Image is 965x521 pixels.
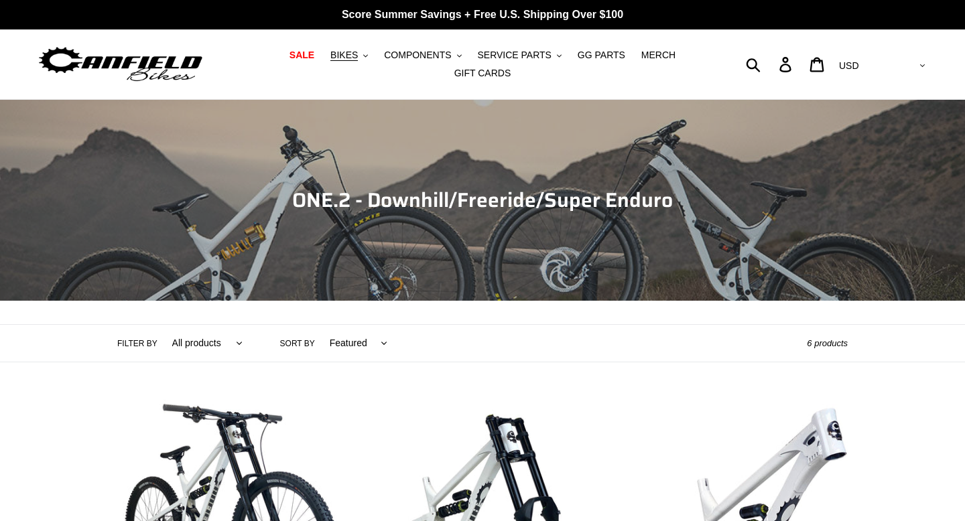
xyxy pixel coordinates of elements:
[807,338,848,348] span: 6 products
[324,46,375,64] button: BIKES
[280,338,315,350] label: Sort by
[635,46,682,64] a: MERCH
[454,68,511,79] span: GIFT CARDS
[283,46,321,64] a: SALE
[117,338,157,350] label: Filter by
[330,50,358,61] span: BIKES
[448,64,518,82] a: GIFT CARDS
[289,50,314,61] span: SALE
[571,46,632,64] a: GG PARTS
[477,50,551,61] span: SERVICE PARTS
[292,184,673,216] span: ONE.2 - Downhill/Freeride/Super Enduro
[377,46,468,64] button: COMPONENTS
[641,50,675,61] span: MERCH
[37,44,204,86] img: Canfield Bikes
[753,50,787,79] input: Search
[578,50,625,61] span: GG PARTS
[384,50,451,61] span: COMPONENTS
[470,46,568,64] button: SERVICE PARTS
